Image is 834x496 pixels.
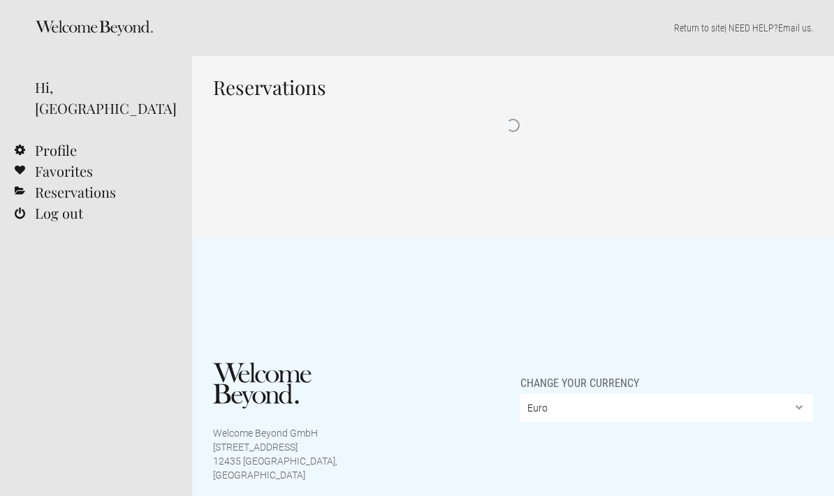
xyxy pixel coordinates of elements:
[520,394,813,422] select: Change your currency
[520,363,639,391] span: Change your currency
[213,21,813,35] p: | NEED HELP? .
[213,363,312,409] img: Welcome Beyond
[213,426,356,482] p: Welcome Beyond GmbH [STREET_ADDRESS] 12435 [GEOGRAPHIC_DATA], [GEOGRAPHIC_DATA]
[778,22,811,34] a: Email us
[35,77,171,119] div: Hi, [GEOGRAPHIC_DATA]
[674,22,724,34] a: Return to site
[213,77,813,98] h1: Reservations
